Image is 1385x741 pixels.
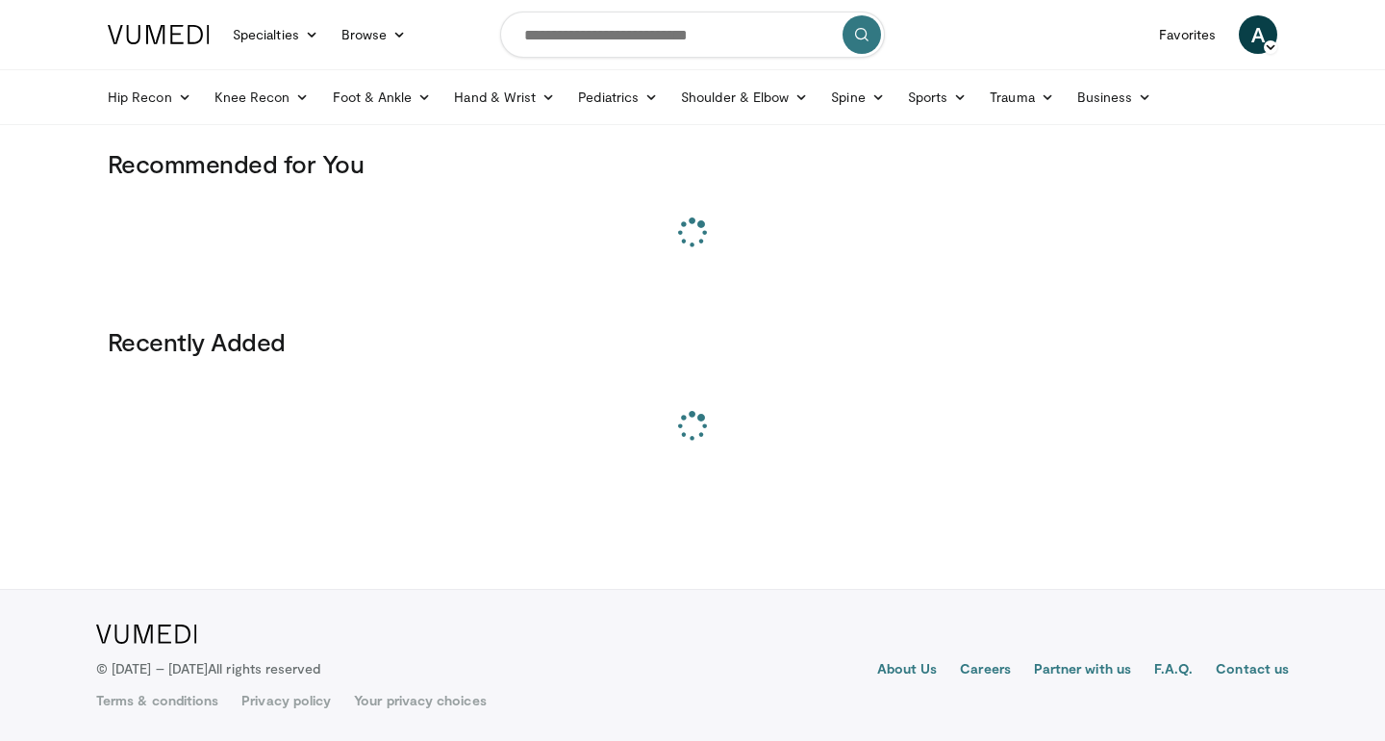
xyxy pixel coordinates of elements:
[330,15,418,54] a: Browse
[500,12,885,58] input: Search topics, interventions
[354,691,486,710] a: Your privacy choices
[96,78,203,116] a: Hip Recon
[1216,659,1289,682] a: Contact us
[896,78,979,116] a: Sports
[96,625,197,644] img: VuMedi Logo
[321,78,443,116] a: Foot & Ankle
[108,148,1277,179] h3: Recommended for You
[203,78,321,116] a: Knee Recon
[978,78,1066,116] a: Trauma
[241,691,331,710] a: Privacy policy
[221,15,330,54] a: Specialties
[208,660,320,677] span: All rights reserved
[819,78,895,116] a: Spine
[1034,659,1131,682] a: Partner with us
[669,78,819,116] a: Shoulder & Elbow
[1066,78,1164,116] a: Business
[96,659,321,678] p: © [DATE] – [DATE]
[108,326,1277,357] h3: Recently Added
[108,25,210,44] img: VuMedi Logo
[1239,15,1277,54] a: A
[96,691,218,710] a: Terms & conditions
[567,78,669,116] a: Pediatrics
[1147,15,1227,54] a: Favorites
[960,659,1011,682] a: Careers
[442,78,567,116] a: Hand & Wrist
[877,659,938,682] a: About Us
[1154,659,1193,682] a: F.A.Q.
